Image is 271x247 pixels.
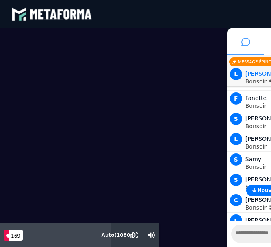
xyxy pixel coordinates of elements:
[230,174,242,186] span: S
[230,214,242,227] span: L
[230,92,242,105] span: F
[102,232,136,238] span: Auto ( 1080 p)
[230,153,242,166] span: S
[230,113,242,125] span: S
[230,194,242,206] span: C
[100,223,138,247] button: Auto(1080p)
[4,230,9,241] button: Live
[230,68,242,80] span: L
[245,156,261,162] span: Samy
[230,133,242,145] span: L
[245,95,267,101] span: Fanette
[11,233,20,239] span: 169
